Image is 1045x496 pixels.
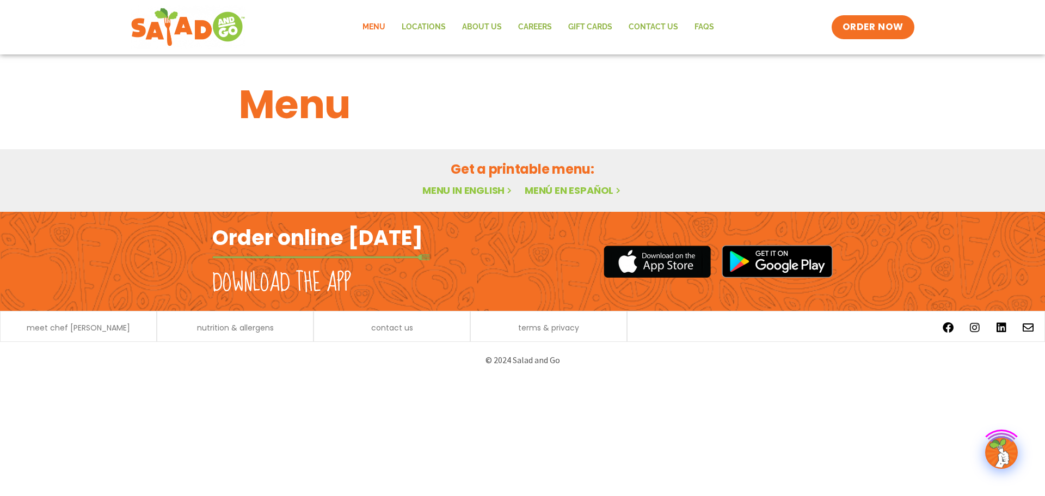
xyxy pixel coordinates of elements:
a: GIFT CARDS [560,15,620,40]
span: ORDER NOW [843,21,903,34]
a: Locations [394,15,454,40]
h2: Get a printable menu: [239,160,806,179]
img: new-SAG-logo-768×292 [131,5,245,49]
a: contact us [371,324,413,332]
h2: Download the app [212,268,351,298]
a: ORDER NOW [832,15,914,39]
a: FAQs [686,15,722,40]
a: Menú en español [525,183,623,197]
a: terms & privacy [518,324,579,332]
nav: Menu [354,15,722,40]
a: About Us [454,15,510,40]
a: Contact Us [620,15,686,40]
a: Menu in English [422,183,514,197]
h1: Menu [239,75,806,134]
a: nutrition & allergens [197,324,274,332]
p: © 2024 Salad and Go [218,353,827,368]
a: meet chef [PERSON_NAME] [27,324,130,332]
img: fork [212,254,430,260]
a: Menu [354,15,394,40]
a: Careers [510,15,560,40]
img: appstore [604,244,711,279]
img: google_play [722,245,833,278]
h2: Order online [DATE] [212,224,423,251]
